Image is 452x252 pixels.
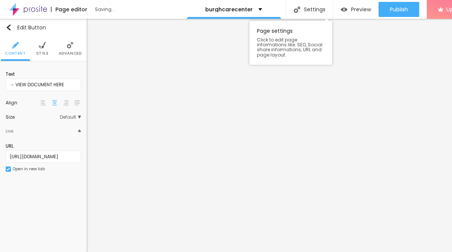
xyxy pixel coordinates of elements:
[294,6,300,13] img: Icone
[6,127,14,135] div: Link
[205,7,253,12] p: burghcarecenter
[351,6,371,12] span: Preview
[341,6,347,13] img: view-1.svg
[59,52,82,55] span: Advanced
[63,100,69,105] img: paragraph-right-align.svg
[41,100,46,105] img: paragraph-left-align.svg
[257,37,325,57] span: Click to edit page informations like: SEO, Social share informations, URL and page layout.
[6,143,81,150] div: URL
[249,21,332,65] div: Page settings
[6,115,60,119] div: Size
[36,52,49,55] span: Style
[60,115,81,119] span: Default
[6,24,46,31] div: Edit Button
[39,42,46,49] img: Icone
[390,6,408,12] span: Publish
[78,129,81,132] img: Icone
[6,24,12,31] img: Icone
[51,7,87,12] div: Page editor
[12,42,19,49] img: Icone
[6,71,81,78] div: Text
[67,42,73,49] img: Icone
[379,2,419,17] button: Publish
[95,7,182,12] div: Saving...
[13,167,45,171] div: Open in new tab
[333,2,379,17] button: Preview
[6,123,81,139] div: IconeLink
[52,100,57,105] img: paragraph-center-align.svg
[75,100,80,105] img: paragraph-justified-align.svg
[6,167,10,171] img: Icone
[5,52,26,55] span: Content
[6,101,40,105] div: Align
